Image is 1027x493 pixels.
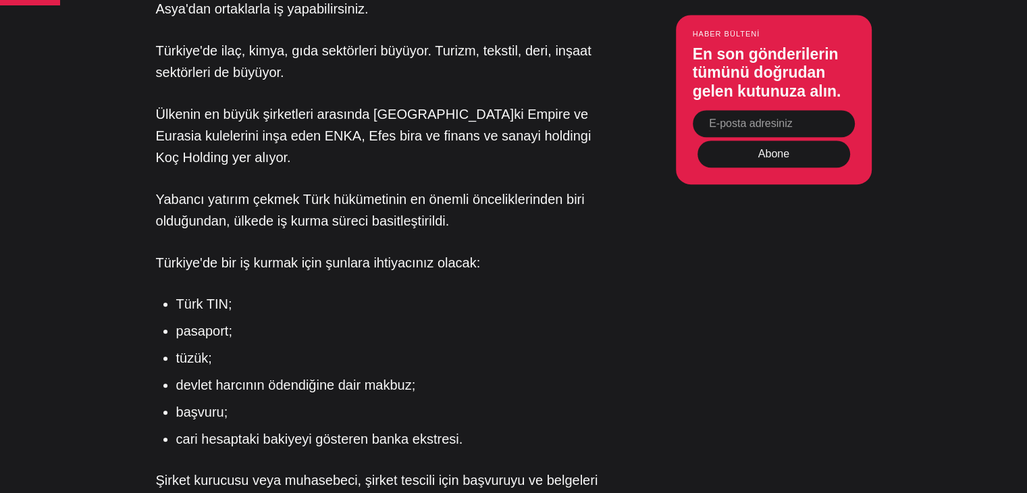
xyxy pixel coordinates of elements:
font: devlet harcının ödendiğine dair makbuz; [176,378,416,392]
font: En son gönderilerin tümünü doğrudan gelen kutunuza alın. [693,45,841,100]
button: Abone [697,141,850,168]
font: Türk TIN; [176,296,232,311]
font: Yabancı yatırım çekmek Türk hükümetinin en önemli önceliklerinden biri olduğundan, ülkede iş kurm... [156,192,585,228]
input: E-posta adresiniz [693,110,855,137]
font: Türkiye'de ilaç, kimya, gıda sektörleri büyüyor. Turizm, tekstil, deri, inşaat sektörleri de büyü... [156,43,591,80]
font: pasaport; [176,323,232,338]
font: Haber bülteni [693,30,760,38]
font: Abone [758,149,789,160]
font: başvuru; [176,405,228,419]
font: cari hesaptaki bakiyeyi gösteren banka ekstresi. [176,432,463,446]
font: Ülkenin en büyük şirketleri arasında [GEOGRAPHIC_DATA]ki Empire ve Eurasia kulelerini inşa eden E... [156,107,591,165]
font: Türkiye'de bir iş kurmak için şunlara ihtiyacınız olacak: [156,255,481,270]
font: tüzük; [176,351,212,365]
